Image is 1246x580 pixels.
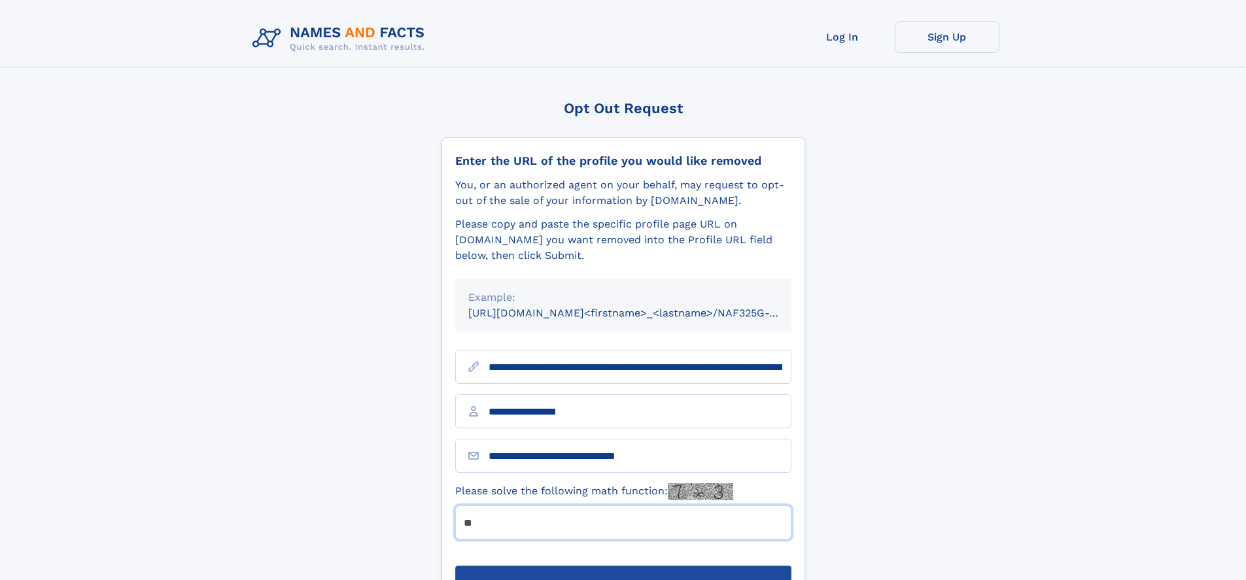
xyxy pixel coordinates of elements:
[455,216,791,264] div: Please copy and paste the specific profile page URL on [DOMAIN_NAME] you want removed into the Pr...
[468,307,816,319] small: [URL][DOMAIN_NAME]<firstname>_<lastname>/NAF325G-xxxxxxxx
[247,21,436,56] img: Logo Names and Facts
[790,21,895,53] a: Log In
[468,290,778,305] div: Example:
[455,154,791,168] div: Enter the URL of the profile you would like removed
[441,100,805,116] div: Opt Out Request
[455,177,791,209] div: You, or an authorized agent on your behalf, may request to opt-out of the sale of your informatio...
[455,483,733,500] label: Please solve the following math function:
[895,21,999,53] a: Sign Up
